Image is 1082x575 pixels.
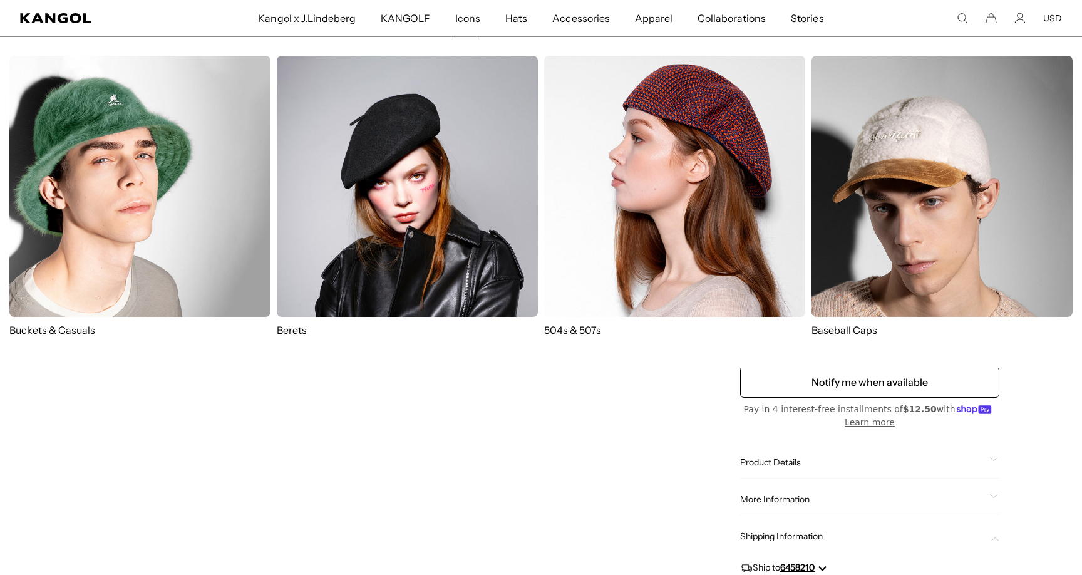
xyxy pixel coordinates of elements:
a: Berets [277,56,538,337]
a: Buckets & Casuals [9,56,270,337]
button: Cart [986,13,997,24]
a: 504s & 507s [544,56,805,337]
span: More Information [740,494,984,505]
button: Notify me when available [740,366,999,398]
button: USD [1043,13,1062,24]
summary: Search here [957,13,968,24]
button: 6458210 [780,563,827,572]
a: Account [1014,13,1026,24]
p: 504s & 507s [544,323,805,337]
span: Product Details [740,457,984,468]
span: Shipping Information [740,531,984,542]
a: Kangol [20,13,170,23]
p: Berets [277,323,538,337]
p: Buckets & Casuals [9,323,270,337]
a: Baseball Caps [811,56,1073,350]
p: Baseball Caps [811,323,1073,337]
